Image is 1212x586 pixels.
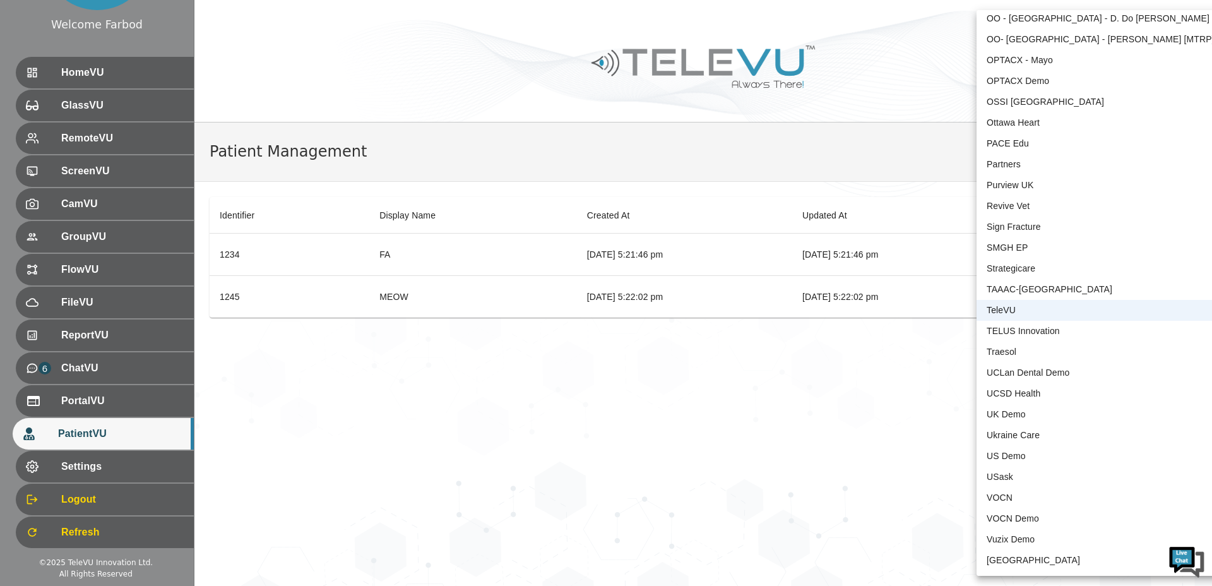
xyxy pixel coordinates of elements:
img: d_736959983_company_1615157101543_736959983 [21,59,53,90]
span: We're online! [73,159,174,287]
textarea: Type your message and hit 'Enter' [6,345,241,389]
div: Chat with us now [66,66,212,83]
div: Minimize live chat window [207,6,237,37]
img: Chat Widget [1168,542,1206,580]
